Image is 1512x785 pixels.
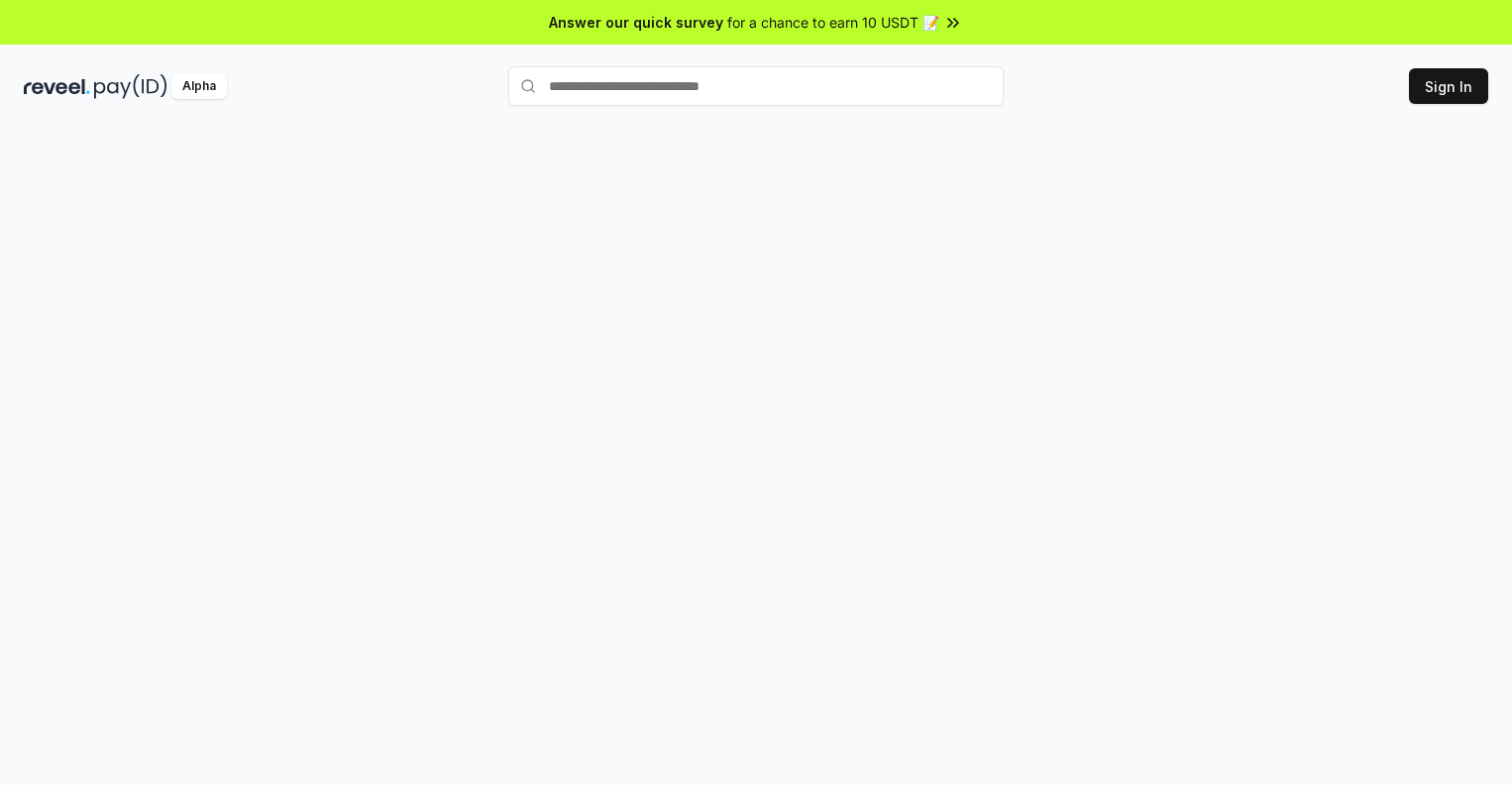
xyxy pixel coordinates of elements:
[24,74,90,99] img: reveel_dark
[1409,68,1488,104] button: Sign In
[549,12,723,33] span: Answer our quick survey
[94,74,167,99] img: pay_id
[171,74,227,99] div: Alpha
[727,12,939,33] span: for a chance to earn 10 USDT 📝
